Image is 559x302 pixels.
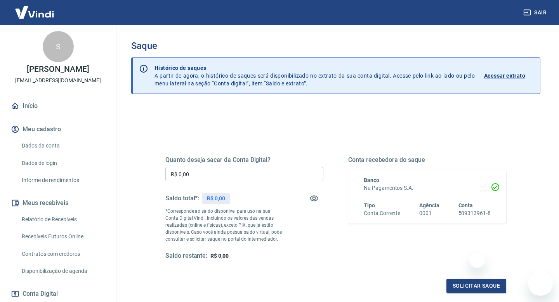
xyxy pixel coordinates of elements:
h6: 0001 [419,209,439,217]
span: Banco [364,177,379,183]
a: Recebíveis Futuros Online [19,229,107,245]
span: R$ 0,00 [210,253,229,259]
button: Meus recebíveis [9,194,107,212]
button: Sair [522,5,550,20]
img: Vindi [9,0,60,24]
a: Acessar extrato [484,64,534,87]
span: Agência [419,202,439,208]
p: [PERSON_NAME] [27,65,89,73]
a: Informe de rendimentos [19,172,107,188]
p: [EMAIL_ADDRESS][DOMAIN_NAME] [15,76,101,85]
p: Histórico de saques [155,64,475,72]
h5: Conta recebedora do saque [348,156,506,164]
a: Início [9,97,107,115]
p: Acessar extrato [484,72,525,80]
h5: Saldo total*: [165,194,199,202]
p: A partir de agora, o histórico de saques será disponibilizado no extrato da sua conta digital. Ac... [155,64,475,87]
a: Contratos com credores [19,246,107,262]
span: Conta [458,202,473,208]
h6: Nu Pagamentos S.A. [364,184,491,192]
span: Tipo [364,202,375,208]
p: R$ 0,00 [207,194,225,203]
div: S [43,31,74,62]
a: Relatório de Recebíveis [19,212,107,227]
a: Dados de login [19,155,107,171]
a: Disponibilização de agenda [19,263,107,279]
h5: Quanto deseja sacar da Conta Digital? [165,156,323,164]
a: Dados da conta [19,138,107,154]
h6: Conta Corrente [364,209,400,217]
iframe: Button to launch messaging window [528,271,553,296]
button: Meu cadastro [9,121,107,138]
h3: Saque [131,40,540,51]
button: Solicitar saque [446,279,506,293]
h6: 509313961-8 [458,209,491,217]
p: *Corresponde ao saldo disponível para uso na sua Conta Digital Vindi. Incluindo os valores das ve... [165,208,284,243]
h5: Saldo restante: [165,252,207,260]
iframe: Close message [469,252,485,268]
